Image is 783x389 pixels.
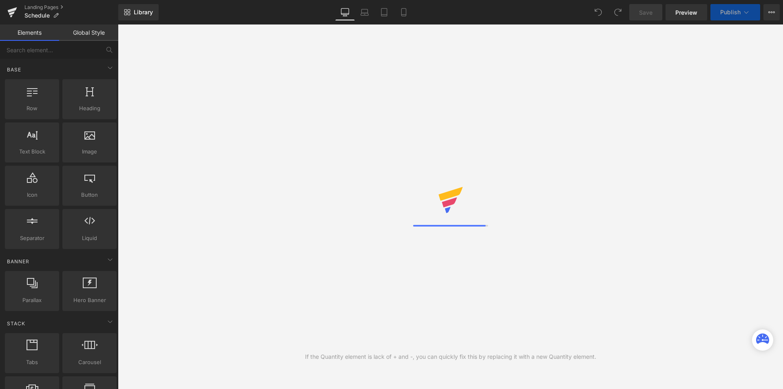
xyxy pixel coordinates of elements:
span: Library [134,9,153,16]
a: Laptop [355,4,374,20]
span: Liquid [65,234,114,242]
a: Desktop [335,4,355,20]
button: Publish [710,4,760,20]
a: Landing Pages [24,4,118,11]
span: Button [65,191,114,199]
a: Mobile [394,4,414,20]
span: Icon [7,191,57,199]
a: New Library [118,4,159,20]
span: Heading [65,104,114,113]
span: Text Block [7,147,57,156]
span: Separator [7,234,57,242]
span: Row [7,104,57,113]
span: Hero Banner [65,296,114,305]
span: Image [65,147,114,156]
span: Carousel [65,358,114,367]
span: Publish [720,9,741,16]
button: Undo [590,4,606,20]
div: If the Quantity element is lack of + and -, you can quickly fix this by replacing it with a new Q... [305,352,596,361]
span: Parallax [7,296,57,305]
a: Tablet [374,4,394,20]
span: Save [639,8,652,17]
span: Tabs [7,358,57,367]
button: More [763,4,780,20]
span: Stack [6,320,26,327]
a: Preview [666,4,707,20]
span: Preview [675,8,697,17]
button: Redo [610,4,626,20]
span: Base [6,66,22,73]
a: Global Style [59,24,118,41]
span: Banner [6,258,30,265]
span: Schedule [24,12,50,19]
